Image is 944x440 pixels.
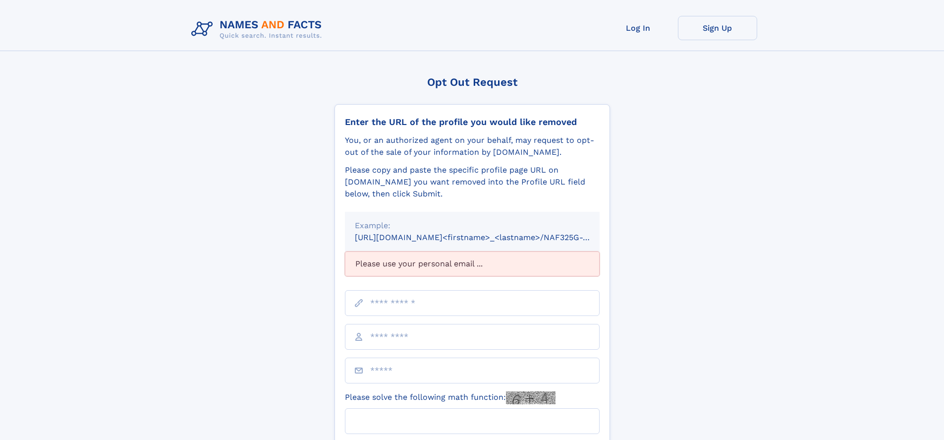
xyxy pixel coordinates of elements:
a: Sign Up [678,16,757,40]
div: Example: [355,220,590,232]
img: Logo Names and Facts [187,16,330,43]
div: Please copy and paste the specific profile page URL on [DOMAIN_NAME] you want removed into the Pr... [345,164,600,200]
small: [URL][DOMAIN_NAME]<firstname>_<lastname>/NAF325G-xxxxxxxx [355,233,618,242]
div: Enter the URL of the profile you would like removed [345,117,600,127]
label: Please solve the following math function: [345,391,555,404]
div: Please use your personal email ... [345,251,600,276]
div: You, or an authorized agent on your behalf, may request to opt-out of the sale of your informatio... [345,134,600,158]
a: Log In [599,16,678,40]
div: Opt Out Request [334,76,610,88]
